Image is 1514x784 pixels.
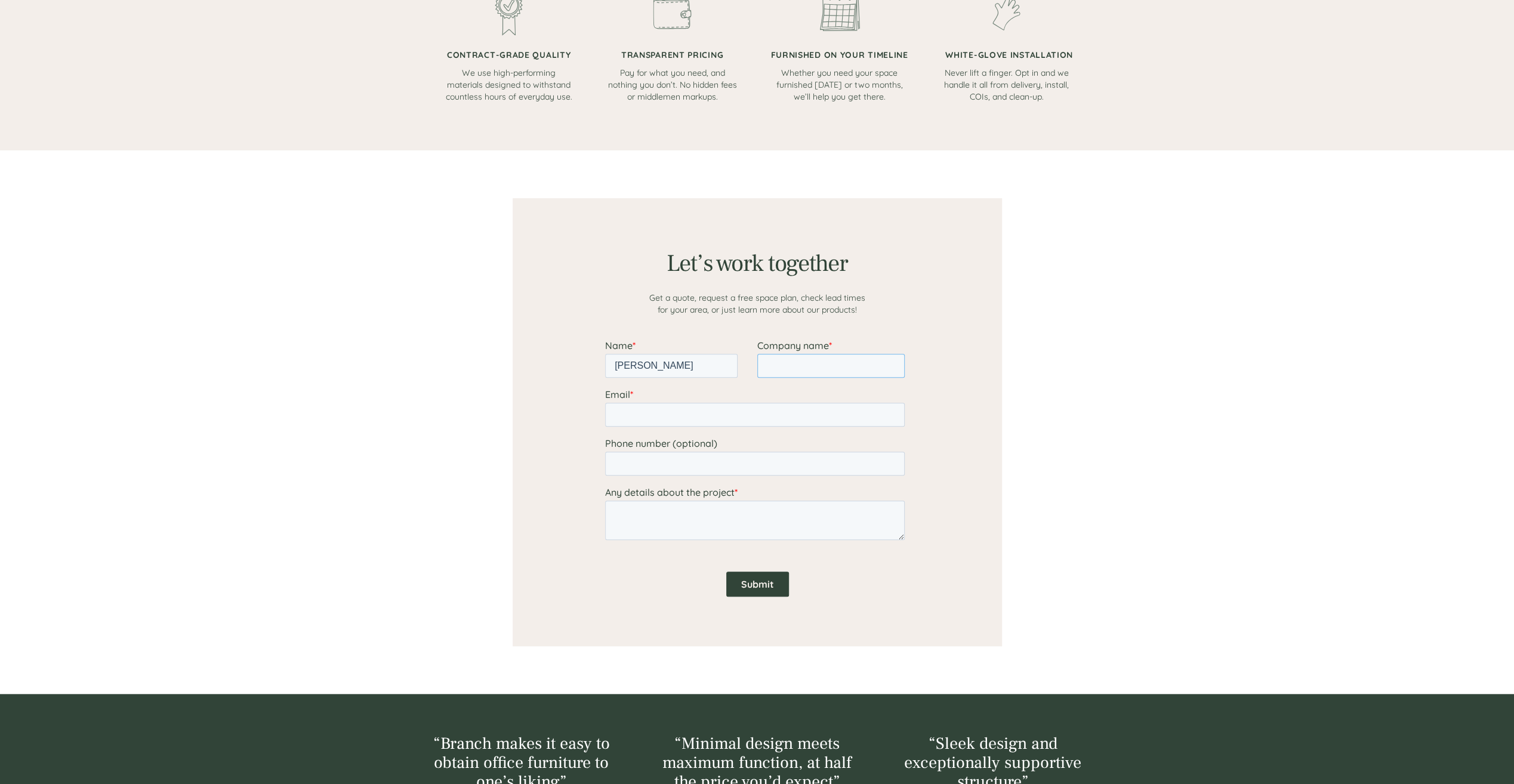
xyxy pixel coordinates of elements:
span: Whether you need your space furnished [DATE] or two months, we’ll help you get there. [776,67,903,102]
span: FURNISHED ON YOUR TIMELINE [770,50,908,60]
span: Pay for what you need, and nothing you don’t. No hidden fees or middlemen markups. [608,67,737,102]
span: Never lift a finger. Opt in and we handle it all from delivery, install, COIs, and clean-up. [944,67,1069,102]
span: We use high-performing materials designed to withstand countless hours of everyday use. [446,67,572,102]
span: CONTRACT-GRADE QUALITY [447,50,571,60]
iframe: Form 0 [605,339,909,617]
span: Get a quote, request a free space plan, check lead times for your area, or just learn more about ... [649,292,865,315]
span: WHITE-GLOVE INSTALLATION [945,50,1073,60]
span: Let’s work together [666,248,847,279]
span: TRANSPARENT PRICING [621,50,723,60]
